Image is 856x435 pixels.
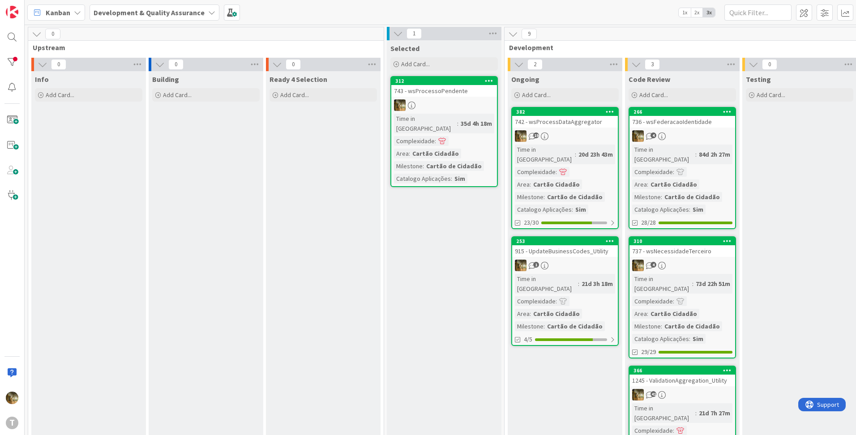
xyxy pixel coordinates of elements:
span: : [451,174,452,183]
div: Cartão Cidadão [648,179,699,189]
div: 21d 7h 27m [697,408,732,418]
div: 382 [512,108,618,116]
span: : [689,205,690,214]
div: Catalogo Aplicações [394,174,451,183]
span: : [695,149,697,159]
span: Ongoing [511,75,539,84]
div: 312743 - wsProcessoPendente [391,77,497,97]
span: Add Card... [46,91,74,99]
span: 9 [522,29,537,39]
span: 2x [691,8,703,17]
div: 253 [516,238,618,244]
div: Cartão de Cidadão [545,192,605,202]
span: Add Card... [163,91,192,99]
span: : [435,136,436,146]
span: Add Card... [522,91,551,99]
span: : [661,192,662,202]
div: 310 [633,238,735,244]
img: JC [632,260,644,271]
span: 0 [762,59,777,70]
div: 84d 2h 27m [697,149,732,159]
div: 253 [512,237,618,245]
div: JC [512,130,618,142]
div: 73d 22h 51m [693,279,732,289]
div: JC [629,130,735,142]
div: Cartão Cidadão [648,309,699,319]
div: Milestone [394,161,423,171]
div: 253915 - UpdateBusinessCodes_Utility [512,237,618,257]
span: 28/28 [641,218,656,227]
div: 366 [633,367,735,374]
div: 266 [629,108,735,116]
span: : [695,408,697,418]
div: T [6,417,18,429]
span: : [530,179,531,189]
span: Selected [390,44,419,53]
span: : [692,279,693,289]
div: 20d 23h 43m [576,149,615,159]
span: Add Card... [401,60,430,68]
img: JC [515,130,526,142]
span: : [544,192,545,202]
span: Info [35,75,49,84]
div: Catalogo Aplicações [515,205,572,214]
div: JC [629,389,735,401]
img: JC [394,99,406,111]
span: : [673,167,674,177]
span: 1 [407,28,422,39]
span: Code Review [629,75,670,84]
span: 29/29 [641,347,656,357]
span: : [572,205,573,214]
div: Area [515,309,530,319]
div: 35d 4h 18m [458,119,494,128]
div: Sim [452,174,467,183]
div: 3661245 - ValidationAggregation_Utility [629,367,735,386]
input: Quick Filter... [724,4,792,21]
div: Complexidade [394,136,435,146]
div: Cartão de Cidadão [424,161,484,171]
div: Milestone [515,192,544,202]
div: Milestone [632,192,661,202]
span: Kanban [46,7,70,18]
div: Time in [GEOGRAPHIC_DATA] [632,403,695,423]
div: 366 [629,367,735,375]
span: : [647,179,648,189]
span: 23/30 [524,218,539,227]
span: : [423,161,424,171]
span: : [578,279,579,289]
div: 743 - wsProcessoPendente [391,85,497,97]
div: Complexidade [632,296,673,306]
div: 736 - wsFederacaoIdentidade [629,116,735,128]
div: 382 [516,109,618,115]
span: : [544,321,545,331]
div: Time in [GEOGRAPHIC_DATA] [515,145,575,164]
span: 0 [51,59,66,70]
span: 3x [703,8,715,17]
div: Area [632,309,647,319]
span: : [647,309,648,319]
span: : [409,149,410,158]
img: JC [6,392,18,404]
span: 4 [651,262,656,268]
div: JC [512,260,618,271]
div: 737 - wsNecessidadeTerceiro [629,245,735,257]
span: : [661,321,662,331]
span: 4 [651,132,656,138]
div: Cartão de Cidadão [662,321,722,331]
div: Time in [GEOGRAPHIC_DATA] [632,145,695,164]
span: Support [19,1,41,12]
span: 41 [651,391,656,397]
span: 0 [286,59,301,70]
span: Add Card... [639,91,668,99]
span: 0 [168,59,184,70]
span: : [457,119,458,128]
img: Visit kanbanzone.com [6,6,18,18]
div: 312 [395,78,497,84]
div: Complexidade [632,167,673,177]
div: Sim [690,205,706,214]
div: JC [629,260,735,271]
div: 915 - UpdateBusinessCodes_Utility [512,245,618,257]
div: Milestone [632,321,661,331]
span: Add Card... [280,91,309,99]
div: Cartão Cidadão [531,179,582,189]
